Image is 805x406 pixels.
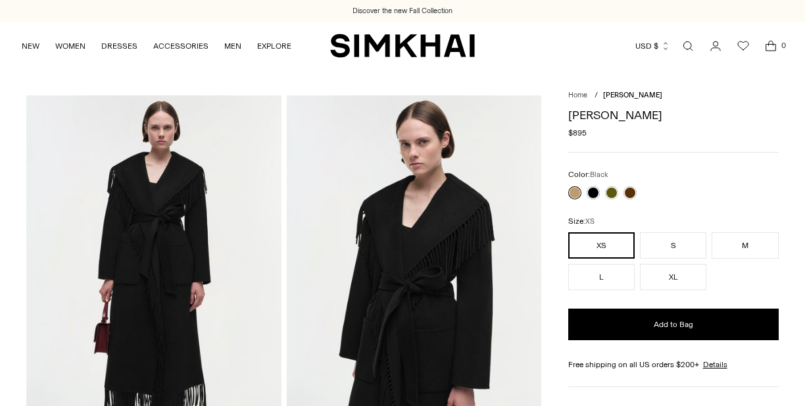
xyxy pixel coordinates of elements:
[568,91,587,99] a: Home
[590,170,608,179] span: Black
[568,232,635,259] button: XS
[654,319,693,330] span: Add to Bag
[568,109,779,121] h1: [PERSON_NAME]
[568,90,779,101] nav: breadcrumbs
[153,32,208,61] a: ACCESSORIES
[758,33,784,59] a: Open cart modal
[703,359,727,370] a: Details
[101,32,137,61] a: DRESSES
[702,33,729,59] a: Go to the account page
[712,232,778,259] button: M
[568,264,635,290] button: L
[585,217,595,226] span: XS
[568,309,779,340] button: Add to Bag
[603,91,662,99] span: [PERSON_NAME]
[55,32,85,61] a: WOMEN
[224,32,241,61] a: MEN
[568,215,595,228] label: Size:
[730,33,756,59] a: Wishlist
[22,32,39,61] a: NEW
[777,39,789,51] span: 0
[330,33,475,59] a: SIMKHAI
[635,32,670,61] button: USD $
[640,232,706,259] button: S
[353,6,452,16] a: Discover the new Fall Collection
[640,264,706,290] button: XL
[675,33,701,59] a: Open search modal
[595,90,598,101] div: /
[568,127,587,139] span: $895
[568,359,779,370] div: Free shipping on all US orders $200+
[257,32,291,61] a: EXPLORE
[568,168,608,181] label: Color:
